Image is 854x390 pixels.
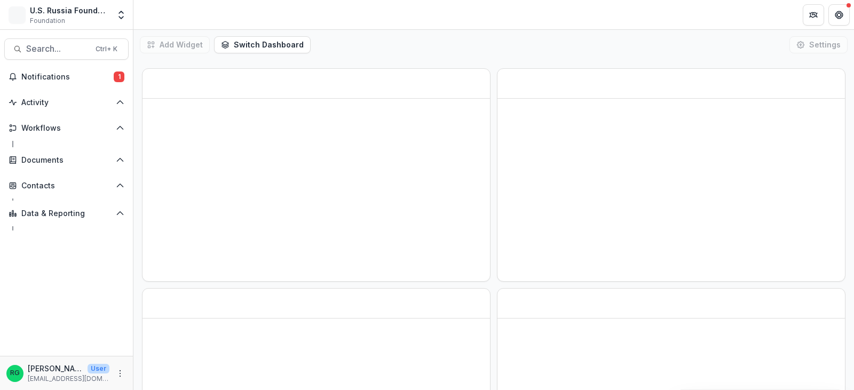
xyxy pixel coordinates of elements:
div: Ctrl + K [93,43,120,55]
button: Open Documents [4,152,129,169]
span: Documents [21,156,112,165]
button: Settings [789,36,848,53]
button: Open Data & Reporting [4,205,129,222]
span: Notifications [21,73,114,82]
button: Search... [4,38,129,60]
span: Search... [26,44,89,54]
span: Data & Reporting [21,209,112,218]
button: Add Widget [140,36,210,53]
span: Foundation [30,16,65,26]
button: Get Help [828,4,850,26]
button: Notifications1 [4,68,129,85]
button: Open entity switcher [114,4,129,26]
p: [PERSON_NAME] [28,363,83,374]
span: Activity [21,98,112,107]
p: User [88,364,109,373]
button: Open Contacts [4,177,129,194]
button: Open Workflows [4,120,129,137]
button: More [114,367,126,380]
button: Partners [803,4,824,26]
nav: breadcrumb [138,7,183,22]
span: 1 [114,71,124,82]
span: Contacts [21,181,112,190]
div: Ruslan Garipov [10,370,20,377]
button: Open Activity [4,94,129,111]
button: Switch Dashboard [214,36,311,53]
div: U.S. Russia Foundation [30,5,109,16]
span: Workflows [21,124,112,133]
p: [EMAIL_ADDRESS][DOMAIN_NAME] [28,374,109,384]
